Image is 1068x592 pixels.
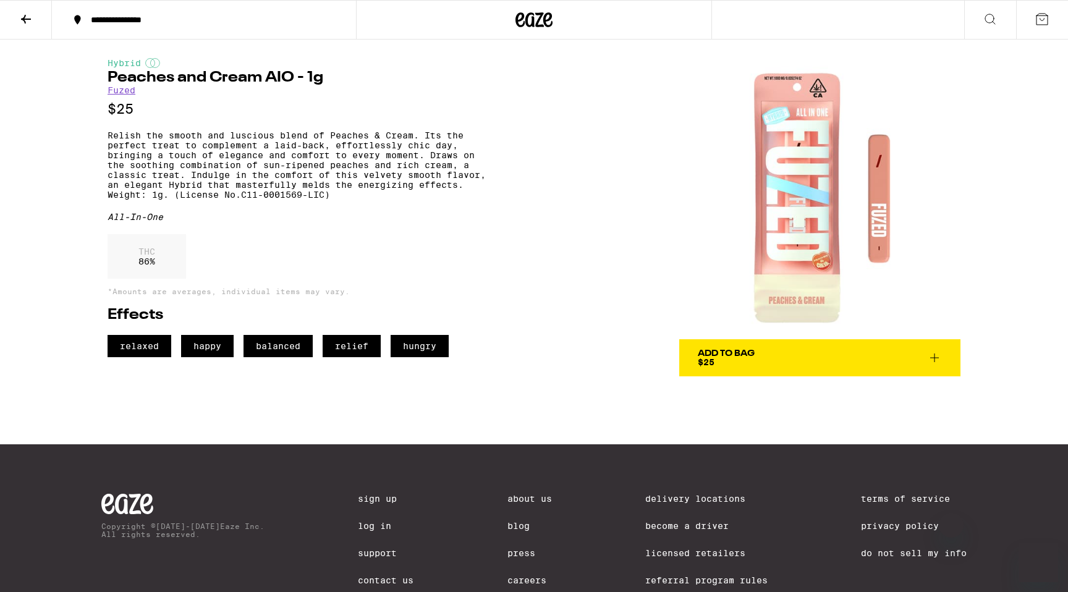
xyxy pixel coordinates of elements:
[108,308,491,323] h2: Effects
[679,58,960,339] img: Fuzed - Peaches and Cream AIO - 1g
[108,335,171,357] span: relaxed
[358,575,413,585] a: Contact Us
[108,234,186,279] div: 86 %
[108,287,491,295] p: *Amounts are averages, individual items may vary.
[108,101,491,117] p: $25
[358,494,413,504] a: Sign Up
[145,58,160,68] img: hybridColor.svg
[323,335,381,357] span: relief
[645,521,768,531] a: Become a Driver
[507,548,552,558] a: Press
[358,521,413,531] a: Log In
[358,548,413,558] a: Support
[861,494,967,504] a: Terms of Service
[939,513,964,538] iframe: Close message
[698,357,714,367] span: $25
[108,85,135,95] a: Fuzed
[138,247,155,256] p: THC
[861,548,967,558] a: Do Not Sell My Info
[108,130,491,200] p: Relish the smooth and luscious blend of Peaches & Cream. Its the perfect treat to complement a la...
[507,521,552,531] a: Blog
[679,339,960,376] button: Add To Bag$25
[181,335,234,357] span: happy
[108,212,491,222] div: All-In-One
[108,70,491,85] h1: Peaches and Cream AIO - 1g
[861,521,967,531] a: Privacy Policy
[645,494,768,504] a: Delivery Locations
[391,335,449,357] span: hungry
[645,575,768,585] a: Referral Program Rules
[698,349,755,358] div: Add To Bag
[244,335,313,357] span: balanced
[101,522,265,538] p: Copyright © [DATE]-[DATE] Eaze Inc. All rights reserved.
[108,58,491,68] div: Hybrid
[1019,543,1058,582] iframe: Button to launch messaging window
[645,548,768,558] a: Licensed Retailers
[507,575,552,585] a: Careers
[507,494,552,504] a: About Us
